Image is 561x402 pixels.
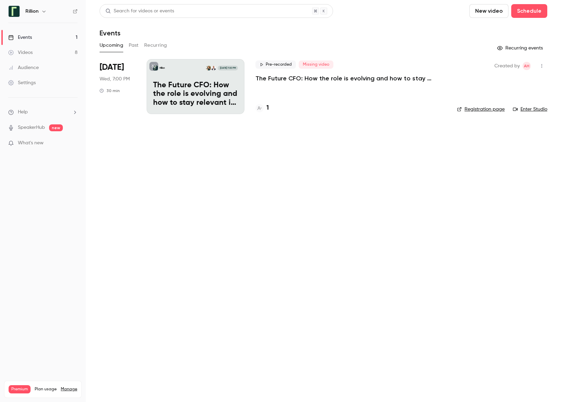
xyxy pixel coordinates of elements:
h4: 1 [266,103,269,113]
span: [DATE] 7:00 PM [218,66,238,70]
a: The Future CFO: How the role is evolving and how to stay relevant in 2025​RillionAlexander J. Fre... [147,59,244,114]
span: AH [524,62,529,70]
a: The Future CFO: How the role is evolving and how to stay relevant in [DATE]​ [255,74,446,82]
div: Settings [8,79,36,86]
span: [DATE] [100,62,124,73]
img: Amy Gililland Acosta [206,66,211,70]
div: Oct 29 Wed, 7:00 PM (Europe/Stockholm) [100,59,136,114]
iframe: Noticeable Trigger [69,140,78,146]
div: Audience [8,64,39,71]
span: Missing video [299,60,333,69]
span: Adam Holmgren [523,62,531,70]
button: Recurring [144,40,167,51]
a: Manage [61,387,77,392]
img: Rillion [9,6,20,17]
div: Search for videos or events [105,8,174,15]
a: SpeakerHub [18,124,45,131]
li: help-dropdown-opener [8,109,78,116]
img: Alexander J. Freemand [211,66,216,70]
button: New video [469,4,508,18]
p: The Future CFO: How the role is evolving and how to stay relevant in [DATE]​ [153,81,238,108]
span: Pre-recorded [255,60,296,69]
h1: Events [100,29,121,37]
p: Rillion [160,66,165,70]
span: new [49,124,63,131]
div: 30 min [100,88,120,93]
span: Plan usage [35,387,57,392]
button: Upcoming [100,40,123,51]
a: Registration page [457,106,505,113]
button: Schedule [511,4,547,18]
span: Wed, 7:00 PM [100,76,130,82]
span: Created by [494,62,520,70]
span: Premium [9,385,31,393]
span: What's new [18,139,44,147]
button: Past [129,40,139,51]
a: 1 [255,103,269,113]
span: Help [18,109,28,116]
a: Enter Studio [513,106,547,113]
div: Events [8,34,32,41]
div: Videos [8,49,33,56]
h6: Rillion [25,8,38,15]
button: Recurring events [494,43,547,54]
